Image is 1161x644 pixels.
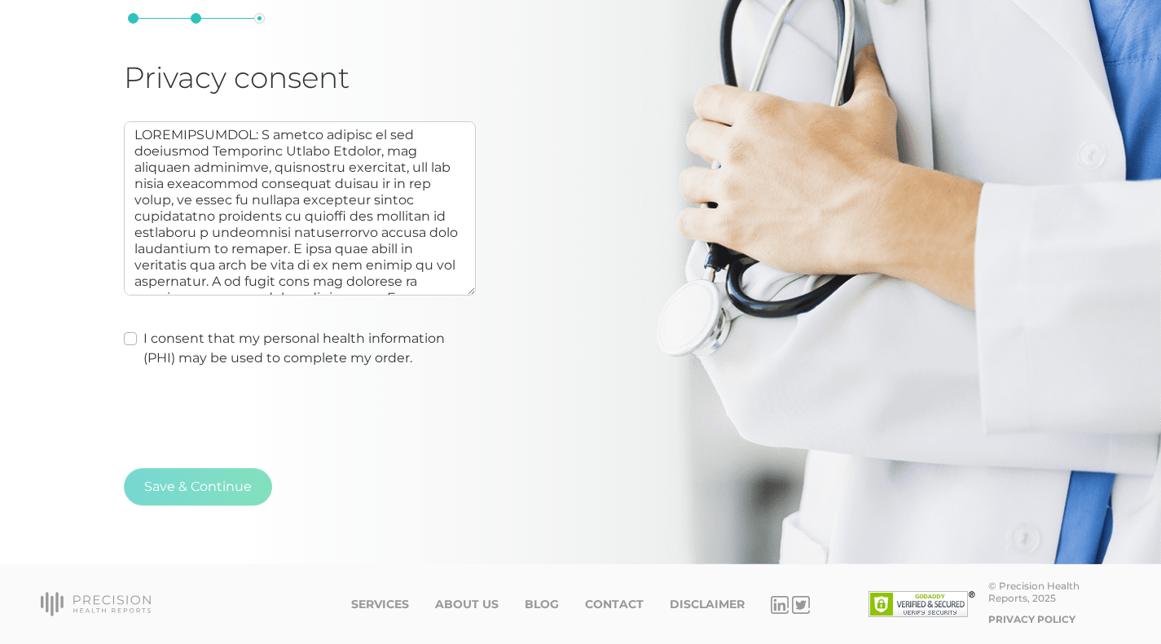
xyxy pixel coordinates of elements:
img: SSL site seal - click to verify [869,591,975,617]
a: Privacy Policy [988,613,1075,625]
a: Blog [525,598,559,611]
a: About Us [435,598,499,611]
a: Services [351,598,409,611]
label: I consent that my personal health information (PHI) may be used to complete my order. [143,329,476,368]
div: © Precision Health Reports, 2025 [988,580,1120,604]
button: Save & Continue [124,468,272,506]
h1: Privacy consent [124,59,476,95]
a: Disclaimer [670,598,745,611]
a: Contact [585,598,644,611]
